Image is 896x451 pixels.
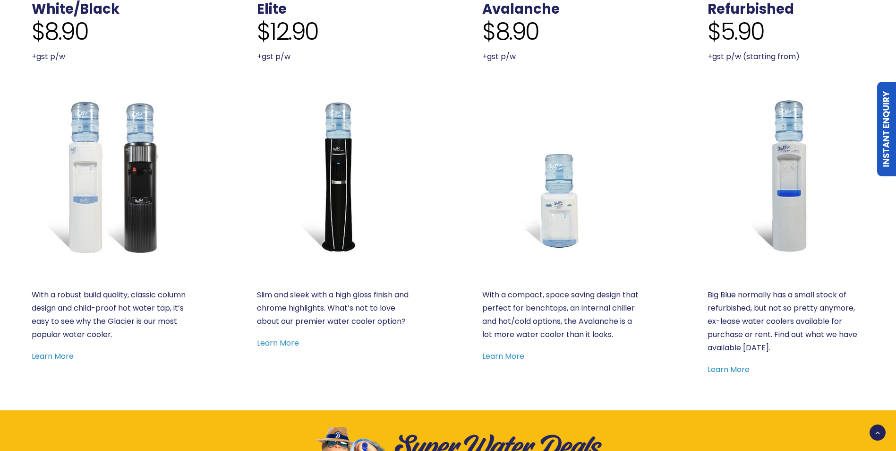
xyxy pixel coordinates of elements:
[257,17,318,46] span: $12.90
[708,97,864,254] a: Refurbished
[32,288,188,341] p: With a robust build quality, classic column design and child-proof hot water tap, it’s easy to se...
[708,17,764,46] span: $5.90
[834,389,883,438] iframe: Chatbot
[877,82,896,176] a: Instant Enquiry
[482,288,639,341] p: With a compact, space saving design that perfect for benchtops, an internal chiller and hot/cold ...
[32,97,188,254] a: Glacier White or Black
[257,338,299,348] a: Learn More
[32,351,74,362] a: Learn More
[32,50,188,63] p: +gst p/w
[257,50,414,63] p: +gst p/w
[257,288,414,328] p: Slim and sleek with a high gloss finish and chrome highlights. What’s not to love about our premi...
[482,17,539,46] span: $8.90
[482,97,639,254] a: Benchtop Avalanche
[482,50,639,63] p: +gst p/w
[708,288,864,355] p: Big Blue normally has a small stock of refurbished, but not so pretty anymore, ex-lease water coo...
[482,351,524,362] a: Learn More
[708,50,864,63] p: +gst p/w (starting from)
[32,17,88,46] span: $8.90
[708,364,750,375] a: Learn More
[257,97,414,254] a: Everest Elite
